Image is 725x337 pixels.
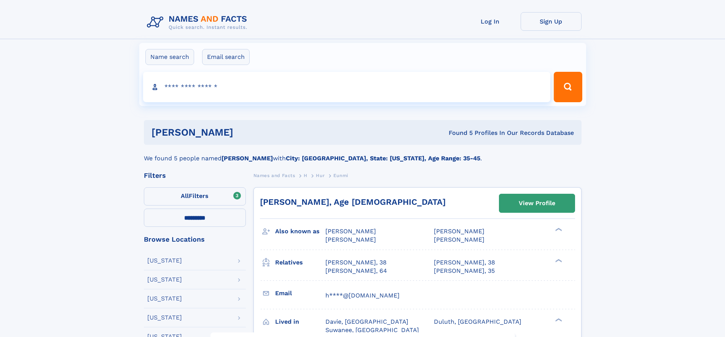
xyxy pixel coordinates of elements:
span: Duluth, [GEOGRAPHIC_DATA] [434,318,521,325]
a: Sign Up [521,12,582,31]
span: All [181,192,189,199]
div: [US_STATE] [147,258,182,264]
div: [US_STATE] [147,315,182,321]
span: Suwanee, [GEOGRAPHIC_DATA] [325,326,419,334]
span: Hur [316,173,325,178]
h3: Also known as [275,225,325,238]
span: H [304,173,308,178]
button: Search Button [554,72,582,102]
a: Names and Facts [253,171,295,180]
div: [US_STATE] [147,296,182,302]
div: View Profile [519,195,555,212]
div: We found 5 people named with . [144,145,582,163]
div: Browse Locations [144,236,246,243]
label: Filters [144,187,246,206]
a: View Profile [499,194,575,212]
div: ❯ [553,227,562,232]
a: [PERSON_NAME], 38 [325,258,387,267]
img: Logo Names and Facts [144,12,253,33]
h1: [PERSON_NAME] [151,128,341,137]
a: Hur [316,171,325,180]
span: [PERSON_NAME] [325,236,376,243]
span: Davie, [GEOGRAPHIC_DATA] [325,318,408,325]
span: Eunmi [333,173,348,178]
b: [PERSON_NAME] [221,155,273,162]
div: ❯ [553,258,562,263]
span: [PERSON_NAME] [325,228,376,235]
div: [US_STATE] [147,277,182,283]
div: ❯ [553,317,562,322]
input: search input [143,72,551,102]
h3: Email [275,287,325,300]
span: [PERSON_NAME] [434,236,484,243]
h3: Lived in [275,315,325,328]
a: H [304,171,308,180]
label: Email search [202,49,250,65]
label: Name search [145,49,194,65]
a: [PERSON_NAME], 64 [325,267,387,275]
a: Log In [460,12,521,31]
a: [PERSON_NAME], 38 [434,258,495,267]
b: City: [GEOGRAPHIC_DATA], State: [US_STATE], Age Range: 35-45 [286,155,480,162]
div: Found 5 Profiles In Our Records Database [341,129,574,137]
a: [PERSON_NAME], Age [DEMOGRAPHIC_DATA] [260,197,446,207]
a: [PERSON_NAME], 35 [434,267,495,275]
span: [PERSON_NAME] [434,228,484,235]
h3: Relatives [275,256,325,269]
div: Filters [144,172,246,179]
